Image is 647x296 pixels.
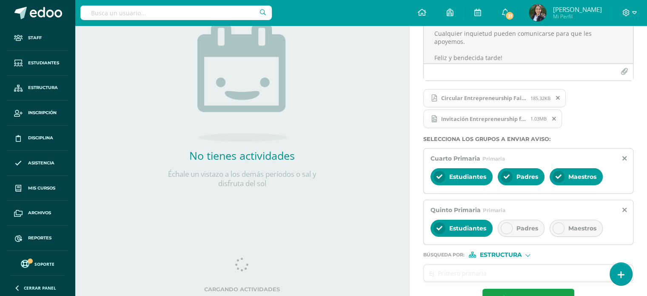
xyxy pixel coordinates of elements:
[7,51,68,76] a: Estudiantes
[28,109,57,116] span: Inscripción
[530,95,550,101] span: 185.32KB
[28,235,51,241] span: Reportes
[28,84,58,91] span: Estructura
[28,160,54,167] span: Asistencia
[430,206,481,214] span: Quinto Primaria
[7,151,68,176] a: Asistencia
[423,109,562,128] span: Invitación Entrepreneurship fair 2025.png
[482,155,505,162] span: Primaria
[7,101,68,126] a: Inscripción
[7,76,68,101] a: Estructura
[547,114,561,124] span: Remover archivo
[430,155,480,162] span: Cuarto Primaria
[423,253,465,257] span: Búsqueda por :
[505,11,514,20] span: 31
[34,261,54,267] span: Soporte
[479,253,522,257] span: Estructura
[80,6,272,20] input: Busca un usuario...
[24,285,56,291] span: Cerrar panel
[28,34,42,41] span: Staff
[423,89,566,108] span: Circular Entrepreneurship Fair 4th, 5th 2025.pdf
[7,126,68,151] a: Disciplina
[157,148,327,163] h2: No tienes actividades
[516,173,538,181] span: Padres
[424,265,616,282] input: Ej. Primero primaria
[469,252,533,258] div: [object Object]
[530,115,547,122] span: 1.03MB
[92,286,392,293] label: Cargando actividades
[437,95,530,101] span: Circular Entrepreneurship Fair 4th, 5th 2025.pdf
[28,210,51,216] span: Archivos
[449,173,486,181] span: Estudiantes
[28,60,59,66] span: Estudiantes
[197,21,287,141] img: no_activities.png
[568,224,596,232] span: Maestros
[483,207,505,213] span: Primaria
[28,135,53,141] span: Disciplina
[568,173,596,181] span: Maestros
[424,21,633,63] textarea: Estimados Padres de Familia Reciban un cordial y atento saludo, deseando se encuentren muy bien. ...
[7,226,68,251] a: Reportes
[553,13,601,20] span: Mi Perfil
[7,176,68,201] a: Mis cursos
[449,224,486,232] span: Estudiantes
[7,26,68,51] a: Staff
[423,136,633,142] label: Selecciona los grupos a enviar aviso :
[551,93,565,103] span: Remover archivo
[10,258,65,269] a: Soporte
[7,201,68,226] a: Archivos
[437,115,530,122] span: Invitación Entrepreneurship fair 2025.png
[157,170,327,188] p: Échale un vistazo a los demás períodos o sal y disfruta del sol
[28,185,55,192] span: Mis cursos
[516,224,538,232] span: Padres
[529,4,546,21] img: a691fb3229d55866dc4a4c80c723f905.png
[553,5,601,14] span: [PERSON_NAME]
